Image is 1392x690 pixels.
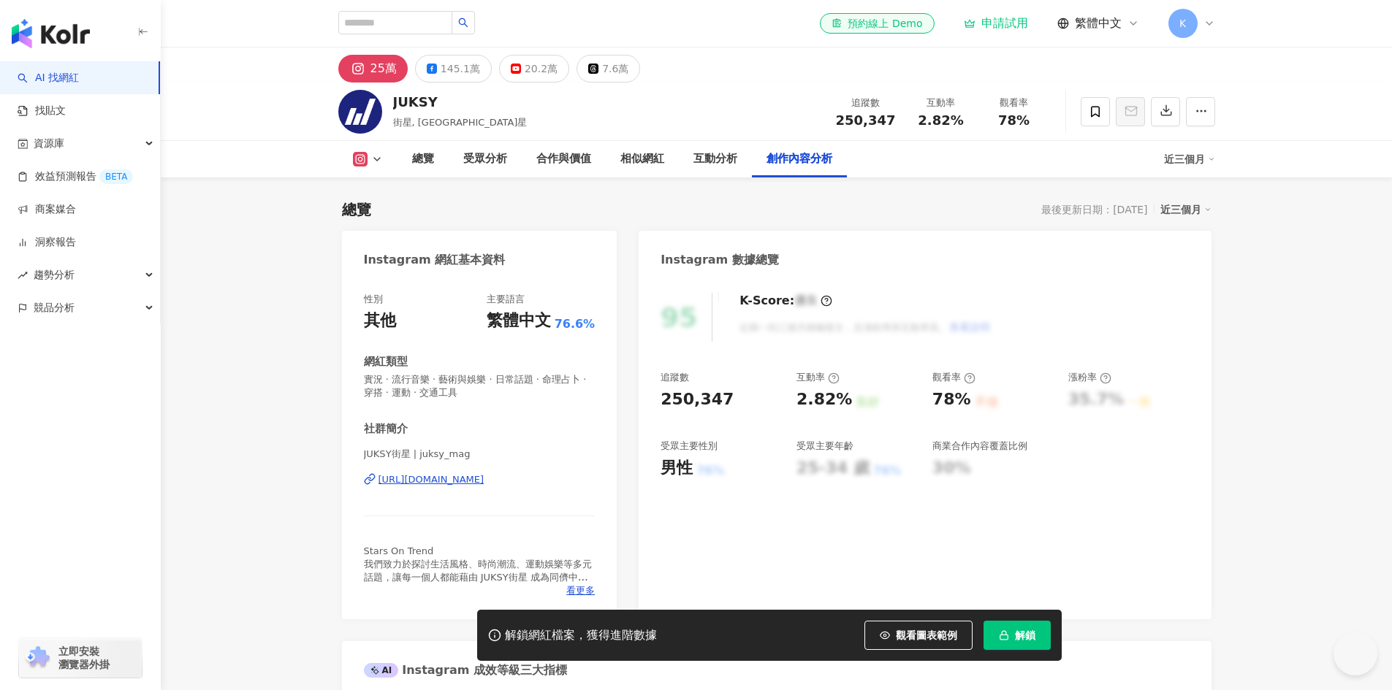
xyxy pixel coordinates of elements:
[739,293,832,309] div: K-Score :
[364,310,396,332] div: 其他
[34,127,64,160] span: 資源庫
[661,388,734,411] div: 250,347
[661,371,689,384] div: 追蹤數
[338,90,382,134] img: KOL Avatar
[487,310,551,332] div: 繁體中文
[393,117,528,128] span: 街星, [GEOGRAPHIC_DATA]星
[19,638,142,678] a: chrome extension立即安裝 瀏覽器外掛
[577,55,640,83] button: 7.6萬
[415,55,492,83] button: 145.1萬
[661,252,779,268] div: Instagram 數據總覽
[463,150,507,168] div: 受眾分析
[964,16,1028,31] a: 申請試用
[913,96,969,110] div: 互動率
[499,55,569,83] button: 20.2萬
[364,663,399,678] div: AI
[836,112,896,128] span: 250,347
[342,199,371,220] div: 總覽
[896,629,957,641] span: 觀看圖表範例
[364,662,567,678] div: Instagram 成效等級三大指標
[1015,629,1035,641] span: 解鎖
[1068,371,1111,384] div: 漲粉率
[18,104,66,118] a: 找貼文
[338,55,408,83] button: 25萬
[932,388,971,411] div: 78%
[525,58,558,79] div: 20.2萬
[487,293,525,306] div: 主要語言
[18,270,28,280] span: rise
[832,16,922,31] div: 預約線上 Demo
[58,645,110,671] span: 立即安裝 瀏覽器外掛
[932,440,1027,453] div: 商業合作內容覆蓋比例
[1164,147,1215,171] div: 近三個月
[796,371,840,384] div: 互動率
[661,457,693,480] div: 男性
[364,545,592,610] span: Stars On Trend 我們致力於探討生活風格、時尚潮流、運動娛樂等多元話題，讓每一個人都能藉由 JUKSY街星 成為同儕中的意見領袖。 ⬇️ JUKSY All Platforms
[1179,15,1186,31] span: K
[34,291,75,324] span: 競品分析
[364,373,596,399] span: 實況 · 流行音樂 · 藝術與娛樂 · 日常話題 · 命理占卜 · 穿搭 · 運動 · 交通工具
[458,18,468,28] span: search
[1041,204,1147,215] div: 最後更新日期：[DATE]
[836,96,896,110] div: 追蹤數
[364,421,408,437] div: 社群簡介
[18,71,79,85] a: searchAI 找網紅
[364,354,408,369] div: 網紅類型
[393,93,528,111] div: JUKSY
[566,584,595,597] span: 看更多
[661,440,718,453] div: 受眾主要性別
[1075,15,1122,31] span: 繁體中文
[932,371,975,384] div: 觀看率
[370,58,397,79] div: 25萬
[984,621,1051,650] button: 解鎖
[412,150,434,168] div: 總覽
[18,169,133,184] a: 效益預測報告BETA
[693,150,737,168] div: 互動分析
[364,448,596,461] span: JUKSY街星 | juksy_mag
[18,235,76,250] a: 洞察報告
[23,646,52,670] img: chrome extension
[864,621,973,650] button: 觀看圖表範例
[820,13,934,34] a: 預約線上 Demo
[796,388,852,411] div: 2.82%
[602,58,628,79] div: 7.6萬
[364,293,383,306] div: 性別
[998,113,1030,128] span: 78%
[555,316,596,332] span: 76.6%
[767,150,832,168] div: 創作內容分析
[34,258,75,291] span: 趨勢分析
[379,473,484,486] div: [URL][DOMAIN_NAME]
[441,58,480,79] div: 145.1萬
[620,150,664,168] div: 相似網紅
[986,96,1042,110] div: 觀看率
[364,473,596,486] a: [URL][DOMAIN_NAME]
[918,113,963,128] span: 2.82%
[18,202,76,217] a: 商案媒合
[796,440,853,453] div: 受眾主要年齡
[536,150,591,168] div: 合作與價值
[505,628,657,643] div: 解鎖網紅檔案，獲得進階數據
[1160,200,1212,219] div: 近三個月
[12,19,90,48] img: logo
[364,252,506,268] div: Instagram 網紅基本資料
